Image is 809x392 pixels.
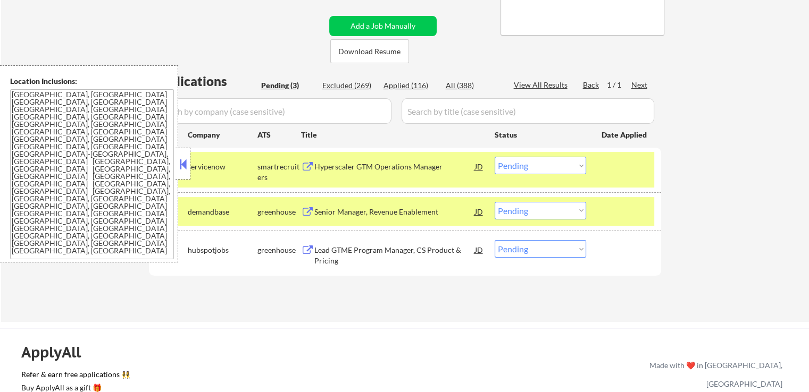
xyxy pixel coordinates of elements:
[10,76,174,87] div: Location Inclusions:
[257,161,301,182] div: smartrecruiters
[152,98,391,124] input: Search by company (case sensitive)
[383,80,437,91] div: Applied (116)
[152,75,257,88] div: Applications
[322,80,376,91] div: Excluded (269)
[402,98,654,124] input: Search by title (case sensitive)
[514,80,571,90] div: View All Results
[495,125,586,144] div: Status
[583,80,600,90] div: Back
[602,130,648,140] div: Date Applied
[188,161,257,172] div: servicenow
[301,130,485,140] div: Title
[188,130,257,140] div: Company
[21,371,427,382] a: Refer & earn free applications 👯‍♀️
[188,245,257,255] div: hubspotjobs
[607,80,631,90] div: 1 / 1
[314,207,475,217] div: Senior Manager, Revenue Enablement
[21,343,93,361] div: ApplyAll
[257,130,301,140] div: ATS
[446,80,499,91] div: All (388)
[314,161,475,172] div: Hyperscaler GTM Operations Manager
[474,240,485,259] div: JD
[474,202,485,221] div: JD
[330,39,409,63] button: Download Resume
[257,207,301,217] div: greenhouse
[314,245,475,266] div: Lead GTME Program Manager, CS Product & Pricing
[631,80,648,90] div: Next
[474,157,485,176] div: JD
[257,245,301,255] div: greenhouse
[188,207,257,217] div: demandbase
[329,16,437,36] button: Add a Job Manually
[21,384,128,391] div: Buy ApplyAll as a gift 🎁
[261,80,314,91] div: Pending (3)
